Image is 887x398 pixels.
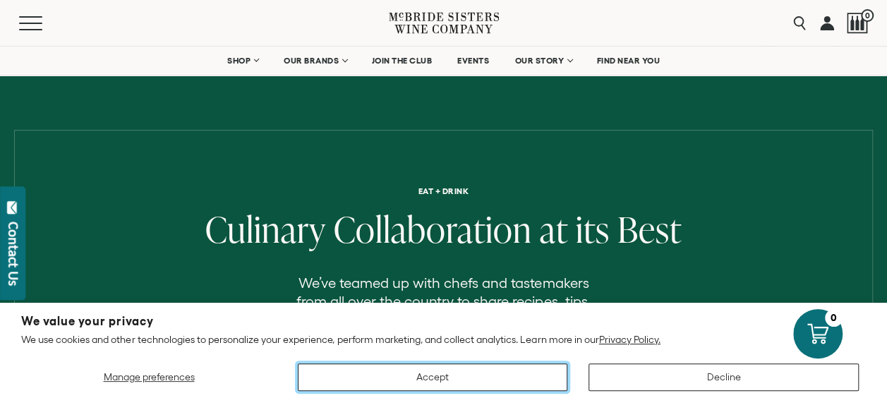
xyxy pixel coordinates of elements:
span: at [540,205,568,253]
p: We’ve teamed up with chefs and tastemakers from all over the country to share recipes, tips, and ... [291,274,596,329]
span: Culinary [205,205,326,253]
span: Collaboration [334,205,532,253]
button: Accept [298,363,568,391]
span: SHOP [227,56,251,66]
span: JOIN THE CLUB [372,56,433,66]
a: JOIN THE CLUB [363,47,442,75]
span: FIND NEAR YOU [597,56,660,66]
span: Manage preferences [103,371,194,382]
a: SHOP [218,47,267,75]
div: 0 [825,309,843,327]
div: Contact Us [6,222,20,286]
button: Mobile Menu Trigger [19,16,70,30]
button: Decline [589,363,859,391]
a: Privacy Policy. [599,334,660,345]
h2: We value your privacy [21,315,866,327]
span: 0 [861,9,874,22]
a: OUR BRANDS [274,47,356,75]
a: OUR STORY [505,47,581,75]
span: its [576,205,610,253]
a: EVENTS [448,47,498,75]
span: Best [617,205,682,253]
span: OUR STORY [514,56,564,66]
a: FIND NEAR YOU [588,47,670,75]
button: Manage preferences [21,363,277,391]
span: OUR BRANDS [284,56,339,66]
p: We use cookies and other technologies to personalize your experience, perform marketing, and coll... [21,333,866,346]
span: EVENTS [457,56,489,66]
